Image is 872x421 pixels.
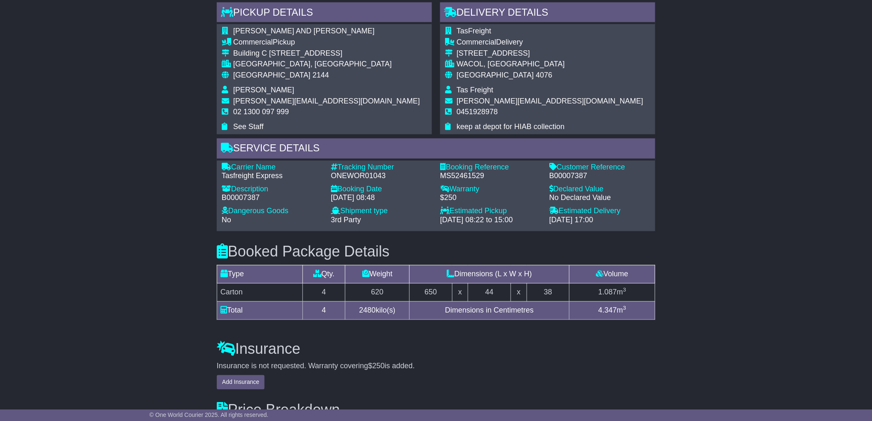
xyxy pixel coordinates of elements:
span: [PERSON_NAME] [233,86,294,94]
td: m [570,283,655,301]
td: x [511,283,527,301]
div: Declared Value [549,185,650,194]
td: 44 [468,283,511,301]
h3: Booked Package Details [217,244,655,260]
div: Delivery Details [440,2,655,25]
h3: Insurance [217,341,655,357]
span: [GEOGRAPHIC_DATA] [457,71,534,79]
div: Estimated Delivery [549,207,650,216]
span: Commercial [457,38,496,46]
span: keep at depot for HIAB collection [457,123,565,131]
div: [GEOGRAPHIC_DATA], [GEOGRAPHIC_DATA] [233,60,420,69]
span: [PERSON_NAME][EMAIL_ADDRESS][DOMAIN_NAME] [457,97,643,105]
div: Customer Reference [549,163,650,172]
div: [DATE] 08:48 [331,194,432,203]
span: Tas Freight [457,86,493,94]
div: No Declared Value [549,194,650,203]
div: Dangerous Goods [222,207,323,216]
span: [PERSON_NAME][EMAIL_ADDRESS][DOMAIN_NAME] [233,97,420,105]
td: Dimensions (L x W x H) [410,265,570,283]
h3: Price Breakdown [217,402,655,419]
div: B00007387 [549,172,650,181]
td: 4 [302,283,345,301]
sup: 3 [623,287,626,293]
sup: 3 [623,305,626,311]
span: TasFreight [457,27,491,35]
div: Building C [STREET_ADDRESS] [233,49,420,58]
div: Tracking Number [331,163,432,172]
div: Estimated Pickup [440,207,541,216]
div: [STREET_ADDRESS] [457,49,643,58]
td: Carton [217,283,303,301]
div: [DATE] 08:22 to 15:00 [440,216,541,225]
td: x [452,283,468,301]
div: Booking Date [331,185,432,194]
div: Delivery [457,38,643,47]
td: 4 [302,301,345,320]
span: 1.087 [598,288,617,296]
span: 4.347 [598,306,617,315]
td: Type [217,265,303,283]
button: Add Insurance [217,375,265,390]
div: Pickup Details [217,2,432,25]
td: Weight [345,265,410,283]
span: 3rd Party [331,216,361,224]
span: [GEOGRAPHIC_DATA] [233,71,310,79]
span: 2144 [312,71,329,79]
div: Description [222,185,323,194]
span: © One World Courier 2025. All rights reserved. [150,412,269,418]
td: 38 [527,283,570,301]
div: Insurance is not requested. Warranty covering is added. [217,362,655,371]
td: Volume [570,265,655,283]
td: 650 [410,283,452,301]
div: Pickup [233,38,420,47]
span: $250 [368,362,385,370]
span: 0451928978 [457,108,498,116]
td: 620 [345,283,410,301]
div: Carrier Name [222,163,323,172]
div: Shipment type [331,207,432,216]
td: Total [217,301,303,320]
td: Dimensions in Centimetres [410,301,570,320]
span: [PERSON_NAME] AND [PERSON_NAME] [233,27,375,35]
td: Qty. [302,265,345,283]
td: m [570,301,655,320]
div: $250 [440,194,541,203]
div: [DATE] 17:00 [549,216,650,225]
span: 2480 [359,306,376,315]
span: Commercial [233,38,273,46]
div: MS52461529 [440,172,541,181]
div: Booking Reference [440,163,541,172]
div: WACOL, [GEOGRAPHIC_DATA] [457,60,643,69]
div: Service Details [217,139,655,161]
span: 4076 [536,71,552,79]
div: ONEWOR01043 [331,172,432,181]
span: No [222,216,231,224]
span: 02 1300 097 999 [233,108,289,116]
div: Warranty [440,185,541,194]
div: Tasfreight Express [222,172,323,181]
span: See Staff [233,123,264,131]
div: B00007387 [222,194,323,203]
td: kilo(s) [345,301,410,320]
